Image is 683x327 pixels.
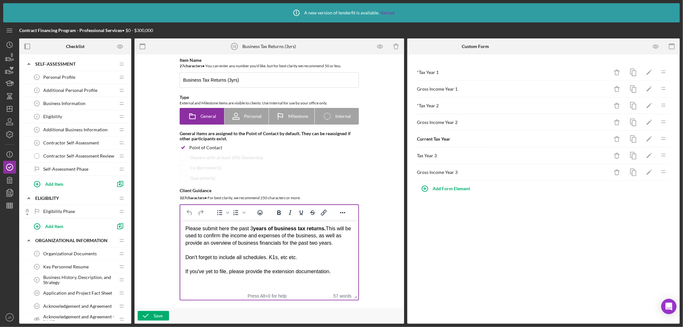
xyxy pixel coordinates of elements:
span: Acknowledgement and Agreement - PACE [43,314,115,324]
tspan: 10 [35,291,38,295]
span: Personal Profile [43,75,75,80]
div: Eligibility [35,196,115,201]
span: Self-Assessment Phase [43,167,88,172]
div: For best clarity, we recommend 250 characters or more. [180,195,359,201]
tspan: 6 [36,141,38,144]
div: Client Guidance [180,188,359,193]
div: Add Form Element [433,182,470,195]
span: Eligibility Phase [43,209,75,214]
div: Open Intercom Messenger [661,299,677,314]
button: JR [3,311,16,324]
div: Point of Contact [189,145,222,150]
button: Save [138,311,169,321]
div: Gross Income Year 2 [417,120,609,125]
div: Owners with at least 20% Ownership [190,155,263,160]
span: Additional Business Information [43,127,108,132]
b: Custom Form [462,44,489,49]
b: 27 character s • [180,63,205,68]
div: Press the Up and Down arrow keys to resize the editor. [352,292,358,300]
span: Business History, Description, and Strategy [43,275,115,285]
div: External and Milestone items are visible to clients. Use Internal for use by your office only. [180,100,359,106]
div: Guarantor(s) [190,176,215,181]
span: General [200,114,216,119]
div: Add Item [45,178,63,190]
text: JR [8,316,12,319]
div: * Tax Year 2 [417,103,609,108]
body: Rich Text Area. Press ALT-0 for help. [5,5,173,12]
tspan: 1 [36,76,38,79]
b: Current Tax Year [417,136,451,142]
div: A new version of lenderfit is available. [289,5,395,21]
span: Application and Project Fact Sheet [43,290,112,296]
button: 57 words [333,293,352,298]
tspan: 2 [36,89,38,92]
div: Add Item [45,220,63,232]
tspan: 4 [36,115,38,118]
span: Personal [244,114,262,119]
button: Bold [273,208,284,217]
div: General items are assigned to the Point of Contact by default. They can be reassigned if other pa... [180,131,359,141]
tspan: 3 [36,102,38,105]
div: Gross Income Year 3 [417,170,609,175]
span: Acknowledgement and Agreement [43,304,112,309]
span: Milestone [288,114,308,119]
tspan: 5 [36,128,38,131]
div: You can enter any number you'd like, but for best clarity we recommend 50 or less. [180,63,359,69]
tspan: 18 [232,45,236,48]
span: Additional Personal Profile [43,88,97,93]
div: * Tax Year 1 [417,70,609,75]
button: Insert/edit link [318,208,329,217]
button: Italic [285,208,296,217]
div: Co-Borrower(s) [190,165,221,170]
div: Business Tax Returns (3yrs) [242,44,296,49]
b: 327 character s • [180,195,207,200]
div: Tax Year 3 [417,153,609,158]
tspan: 11 [35,305,38,308]
button: Strikethrough [307,208,318,217]
b: Contract Financing Program - Professional Services [19,28,122,33]
iframe: Rich Text Area [180,220,358,292]
div: • $0 - $300,000 [19,28,153,33]
button: Redo [195,208,206,217]
span: Contractor Self-Assessment Review [43,153,114,159]
button: Underline [296,208,307,217]
span: Business Information [43,101,85,106]
b: Checklist [66,44,85,49]
button: Add Form Element [417,182,477,195]
button: Preview as [113,39,127,54]
button: Reveal or hide additional toolbar items [337,208,348,217]
div: Item Name [180,58,359,63]
div: Type [180,95,359,100]
button: Add Item [29,177,112,190]
button: Undo [184,208,195,217]
span: Contractor Self-Assessment [43,140,99,145]
tspan: 8 [36,265,38,268]
a: Reload [381,10,395,15]
div: Bullet list [214,208,230,217]
span: Eligibility [43,114,62,119]
div: Numbered list [231,208,247,217]
div: Gross Income Year 1 [417,86,609,92]
span: Organizational Documents [43,251,97,256]
div: Self-Assessment [35,61,115,67]
div: Organizational Information [35,238,115,243]
span: Key Personnel Resume [43,264,89,269]
span: Internal [335,114,351,119]
div: Press Alt+0 for help [239,293,296,298]
button: Add Item [29,220,112,233]
tspan: 7 [36,252,38,255]
tspan: 9 [36,278,38,282]
button: Emojis [255,208,265,217]
div: Save [154,311,163,321]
